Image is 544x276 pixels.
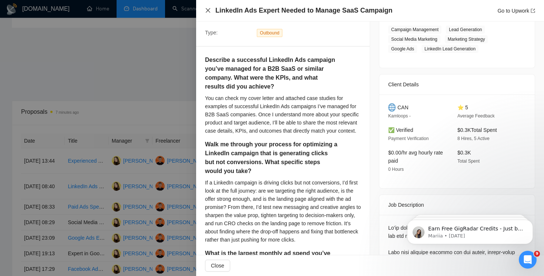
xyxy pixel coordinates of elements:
[396,204,544,256] iframe: Intercom notifications message
[445,35,488,43] span: Marketing Strategy
[388,103,396,112] img: 🌐
[388,113,411,119] span: Kamloops -
[534,251,540,257] span: 9
[257,29,282,37] span: Outbound
[388,127,413,133] span: ✅ Verified
[422,45,478,53] span: LinkedIn Lead Generation
[205,249,338,276] h5: What is the largest monthly ad spend you’ve managed on LinkedIn, and how did you ensure strong ROI?
[457,136,490,141] span: 8 Hires, 5 Active
[457,127,497,133] span: $0.3K Total Spent
[211,262,224,270] span: Close
[388,136,429,141] span: Payment Verification
[519,251,537,269] iframe: Intercom live chat
[457,150,471,156] span: $0.3K
[388,74,526,94] div: Client Details
[205,140,338,176] h5: Walk me through your process for optimizing a LinkedIn campaign that is generating clicks but not...
[388,150,443,164] span: $0.00/hr avg hourly rate paid
[265,16,285,21] span: 08:20:27
[205,56,338,91] h5: Describe a successful LinkedIn Ads campaign you’ve managed for a B2B SaaS or similar company. Wha...
[388,167,404,172] span: 0 Hours
[457,113,495,119] span: Average Feedback
[215,6,392,15] h4: LinkedIn Ads Expert Needed to Manage SaaS Campaign
[205,179,361,244] div: If a LinkedIn campaign is driving clicks but not conversions, I’d first look at the full journey:...
[388,35,440,43] span: Social Media Marketing
[497,8,535,14] a: Go to Upworkexport
[205,30,218,36] span: Type:
[205,16,245,21] span: Application Time:
[205,94,361,135] div: You can check my cover letter and attached case studies for examples of successful LinkedIn Ads c...
[457,104,468,110] span: ⭐ 5
[457,159,480,164] span: Total Spent
[531,9,535,13] span: export
[388,26,441,34] span: Campaign Management
[446,26,485,34] span: Lead Generation
[205,260,230,272] button: Close
[205,7,211,14] button: Close
[388,45,417,53] span: Google Ads
[205,7,211,13] span: close
[397,103,409,112] span: CAN
[388,195,526,215] div: Job Description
